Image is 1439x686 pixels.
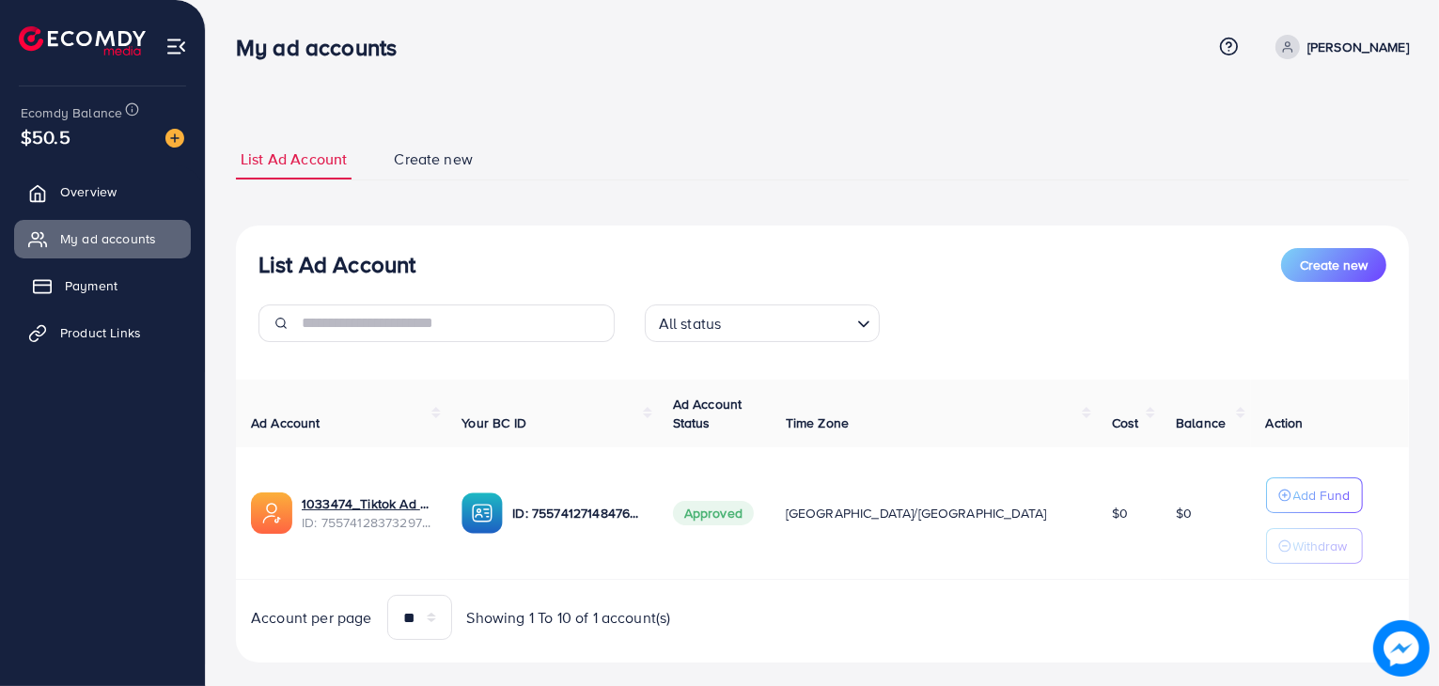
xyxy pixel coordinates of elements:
span: Ecomdy Balance [21,103,122,122]
a: My ad accounts [14,220,191,257]
div: Search for option [645,304,880,342]
span: [GEOGRAPHIC_DATA]/[GEOGRAPHIC_DATA] [786,504,1047,522]
span: $0 [1112,504,1128,522]
span: All status [655,310,726,337]
a: Payment [14,267,191,304]
span: Balance [1176,413,1226,432]
span: Payment [65,276,117,295]
img: menu [165,36,187,57]
img: image [1373,620,1429,676]
span: Showing 1 To 10 of 1 account(s) [467,607,671,629]
button: Add Fund [1266,477,1363,513]
input: Search for option [727,306,849,337]
span: Ad Account Status [673,395,743,432]
span: Approved [673,501,754,525]
a: 1033474_Tiktok Ad Account_1759597335796 [302,494,431,513]
p: Add Fund [1293,484,1351,507]
span: ID: 7557412837329780753 [302,513,431,532]
span: Create new [394,148,473,170]
img: logo [19,26,146,55]
h3: List Ad Account [258,251,415,278]
span: Your BC ID [461,413,526,432]
div: <span class='underline'>1033474_Tiktok Ad Account_1759597335796</span></br>7557412837329780753 [302,494,431,533]
p: [PERSON_NAME] [1307,36,1409,58]
span: Product Links [60,323,141,342]
span: Time Zone [786,413,849,432]
span: Cost [1112,413,1139,432]
a: Product Links [14,314,191,351]
p: ID: 7557412714847682561 [512,502,642,524]
img: image [165,129,184,148]
span: Action [1266,413,1304,432]
span: Overview [60,182,117,201]
span: $50.5 [21,123,70,150]
h3: My ad accounts [236,34,412,61]
span: My ad accounts [60,229,156,248]
a: [PERSON_NAME] [1268,35,1409,59]
button: Withdraw [1266,528,1363,564]
span: Account per page [251,607,372,629]
span: $0 [1176,504,1192,522]
p: Withdraw [1293,535,1348,557]
img: ic-ba-acc.ded83a64.svg [461,492,503,534]
span: Ad Account [251,413,321,432]
img: ic-ads-acc.e4c84228.svg [251,492,292,534]
a: Overview [14,173,191,210]
span: List Ad Account [241,148,347,170]
button: Create new [1281,248,1386,282]
span: Create new [1300,256,1368,274]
